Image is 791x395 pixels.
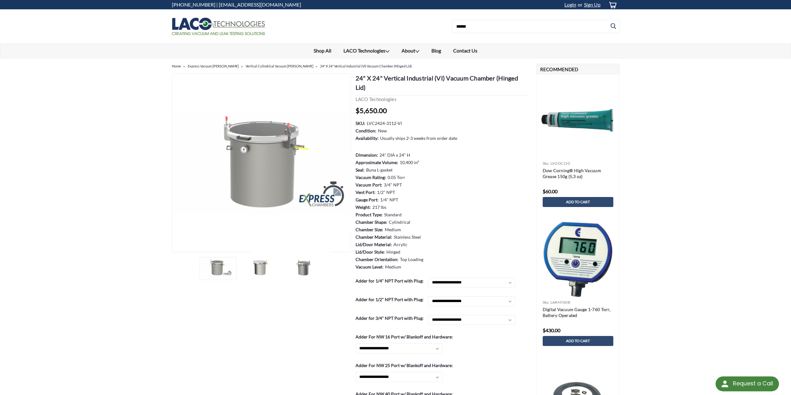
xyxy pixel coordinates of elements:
[566,200,590,204] span: Add to Cart
[542,221,614,298] img: Digital Vacuum Gauge 1-760 Torr, Battery Operated
[715,376,779,391] div: Request a Call
[384,211,401,218] dd: Standard
[543,188,558,194] span: $60.00
[356,333,454,340] label: Adder For NW 16 Port w/ Blankoff and Hardware:
[380,196,398,203] dd: 1/4" NPT
[308,44,338,57] a: Shop All
[356,167,365,173] dt: Seal:
[172,18,265,35] img: LACO Technologies
[384,226,401,233] dd: Medium
[378,127,387,134] dd: New
[356,96,397,102] a: LACO Technologies
[396,44,425,58] a: About
[550,300,570,305] span: LARM760B
[543,168,613,180] a: Dow Corning® High Vacuum Grease 150g (5.3 oz)
[356,315,425,321] label: Adder for 3/4" NPT Port with Plug:
[356,196,379,203] dt: Gauge Port:
[377,189,395,195] dd: 1/2" NPT
[356,127,376,134] dt: Condition:
[356,256,398,263] dt: Chamber Orientation:
[356,106,387,115] span: $5,650.00
[543,327,560,333] span: $430.00
[356,296,425,303] label: Adder for 1/2" NPT Port with Plug:
[356,211,383,218] dt: Product Type:
[356,159,398,166] dt: Approximate Volume:
[550,161,570,166] span: LVODC150
[540,105,616,135] img: Dow Corning® High Vacuum Grease 150g (5.3 oz)
[288,259,319,276] img: 24" X 24" VI Vacuum Chamber (Hinged Lid)
[447,44,484,57] a: Contact Us
[245,259,276,276] img: 24" X 24" VI Vacuum Chamber (Hinged Lid)
[356,189,375,195] dt: Vent Port:
[543,336,613,346] a: Add to Cart
[393,241,407,248] dd: Acrylic
[366,167,392,173] dd: Buna L-gasket
[386,249,400,255] dd: Hinged
[172,74,351,253] a: 24" X 24" VI Vacuum Chamber (Hinged Lid)
[399,159,419,166] dd: 10,400 in³
[356,362,454,369] label: Adder For NW 25 Port w/ Blankoff and Hardware:
[380,135,457,141] dd: Usually ships 2-3 weeks from order date
[356,181,382,188] dt: Vacuum Port:
[536,64,619,74] h2: Recommended
[356,174,386,181] dt: Vacuum Rating:
[576,2,582,7] span: or
[320,64,412,68] a: 24" X 24" Vertical Industrial (VI) Vacuum Chamber (Hinged Lid)
[604,0,619,9] a: cart-preview-dropdown
[543,161,550,166] span: sku:
[543,300,550,305] span: sku:
[400,256,423,263] dd: Top Loading
[389,219,410,225] dd: Cylindrical
[356,135,379,141] dt: Availability:
[425,44,447,57] a: Blog
[356,249,385,255] dt: Lid/Door Style:
[385,264,401,270] dd: Medium
[188,64,239,68] a: Express Vacuum [PERSON_NAME]
[172,64,181,68] a: Home
[356,241,392,248] dt: Lid/Door Material:
[393,234,421,240] dd: Stainless Steel
[356,73,528,95] h1: 24" X 24" Vertical Industrial (VI) Vacuum Chamber (Hinged Lid)
[566,339,590,343] span: Add to Cart
[366,120,402,126] dd: LVC2424-3112-VI
[543,306,613,319] a: Digital Vacuum Gauge 1-760 Torr, Battery Operated
[246,64,313,68] a: Vertical Cylindrical Vacuum [PERSON_NAME]
[356,152,378,158] dt: Dimension:
[356,219,387,225] dt: Chamber Shape:
[172,113,351,214] img: 24" X 24" VI Vacuum Chamber (Hinged Lid)
[201,259,232,276] img: 24" X 24" VI Vacuum Chamber (Hinged Lid)
[543,197,613,207] a: Add to Cart
[372,204,386,210] dd: 217 lbs
[720,379,730,389] img: round button
[356,204,371,210] dt: Weight:
[356,226,383,233] dt: Chamber Size:
[387,174,405,181] dd: 0.05 Torr
[356,234,392,240] dt: Chamber Material:
[356,278,425,284] label: Adder for 1/4" NPT Port with Plug:
[356,120,365,126] dt: SKU:
[384,181,402,188] dd: 3/4" NPT
[356,264,384,270] dt: Vacuum Level:
[733,376,773,391] div: Request a Call
[338,44,396,58] a: LACO Technologies
[543,300,570,305] a: sku: LARM760B
[379,152,410,158] dd: 24" DIA x 24" H
[543,161,570,166] a: sku: LVODC150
